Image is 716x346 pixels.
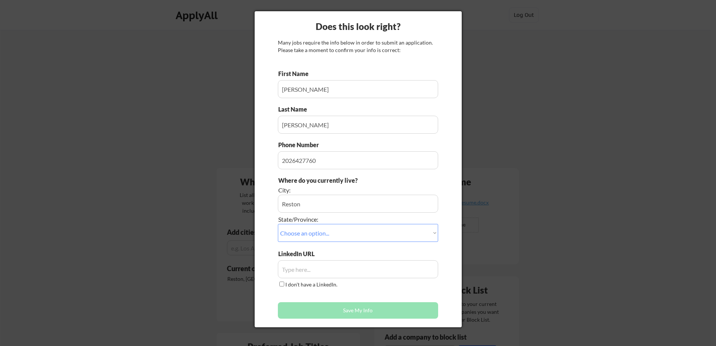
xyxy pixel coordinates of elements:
input: Type here... [278,151,438,169]
input: e.g. Los Angeles [278,195,438,213]
input: Type here... [278,116,438,134]
button: Save My Info [278,302,438,319]
div: Does this look right? [255,20,462,33]
div: First Name [278,70,315,78]
div: Phone Number [278,141,323,149]
input: Type here... [278,260,438,278]
div: Many jobs require the info below in order to submit an application. Please take a moment to confi... [278,39,438,54]
div: Last Name [278,105,315,113]
div: Where do you currently live? [278,176,396,185]
label: I don't have a LinkedIn. [285,281,337,288]
div: State/Province: [278,215,396,224]
div: City: [278,186,396,194]
input: Type here... [278,80,438,98]
div: LinkedIn URL [278,250,334,258]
